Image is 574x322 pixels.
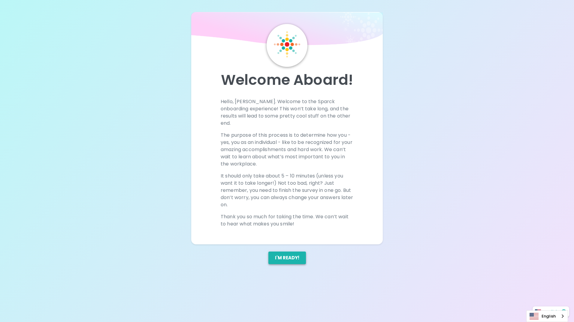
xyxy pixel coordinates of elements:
p: The purpose of this process is to determine how you - yes, you as an individual - like to be reco... [221,132,353,168]
div: Language [526,310,568,322]
p: English [543,309,558,315]
p: Thank you so much for taking the time. We can’t wait to hear what makes you smile! [221,213,353,228]
p: Hello, [PERSON_NAME]. Welcome to the Sparck onboarding experience! This won’t take long, and the ... [221,98,353,127]
aside: Language selected: English [526,310,568,322]
button: English [533,306,569,317]
p: It should only take about 5 – 10 minutes (unless you want it to take longer!) Not too bad, right?... [221,172,353,208]
img: Sparck Logo [274,31,300,58]
button: I'm ready! [268,252,306,264]
img: United States flag [535,309,541,314]
p: Welcome Aboard! [198,72,375,88]
img: wave [191,12,382,48]
a: English [527,311,568,322]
